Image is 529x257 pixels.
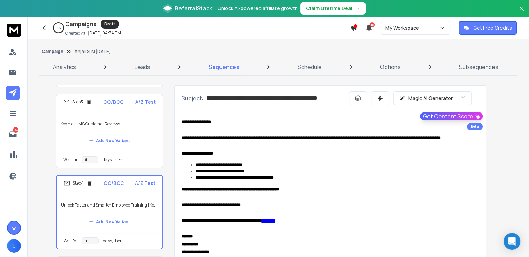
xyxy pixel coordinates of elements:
[370,22,375,27] span: 43
[294,59,326,75] a: Schedule
[455,59,503,75] a: Subsequences
[7,239,21,253] button: S
[517,4,526,21] button: Close banner
[64,238,78,244] p: Wait for
[209,63,239,71] p: Sequences
[88,30,121,36] p: [DATE] 04:34 PM
[467,123,483,130] div: Beta
[459,63,498,71] p: Subsequences
[408,95,453,102] p: Magic AI Generator
[103,157,122,163] p: days, then
[104,180,124,187] p: CC/BCC
[65,31,86,36] p: Created At:
[385,24,422,31] p: My Workspace
[101,20,119,29] div: Draft
[56,175,163,249] li: Step4CC/BCCA/Z TestUnlock Faster and Smarter Employee Training | KognicsAdd New VariantWait forda...
[42,49,63,54] button: Campaign
[380,63,401,71] p: Options
[103,238,123,244] p: days, then
[103,99,124,106] p: CC/BCC
[57,26,61,30] p: 0 %
[56,94,163,168] li: Step3CC/BCCA/Z TestKognics LMS Customer ReviewsAdd New VariantWait fordays, then
[473,24,512,31] p: Get Free Credits
[65,20,96,28] h1: Campaigns
[61,195,158,215] p: Unlock Faster and Smarter Employee Training | Kognics
[83,215,136,229] button: Add New Variant
[205,59,243,75] a: Sequences
[135,63,150,71] p: Leads
[393,91,472,105] button: Magic AI Generator
[130,59,154,75] a: Leads
[63,157,78,163] p: Wait for
[298,63,322,71] p: Schedule
[355,5,360,12] span: →
[13,127,18,133] p: 557
[300,2,366,15] button: Claim Lifetime Deal→
[6,127,20,141] a: 557
[218,5,298,12] p: Unlock AI-powered affiliate growth
[135,180,155,187] p: A/Z Test
[504,233,520,250] div: Open Intercom Messenger
[175,4,212,13] span: ReferralStack
[53,63,76,71] p: Analytics
[83,134,136,148] button: Add New Variant
[49,59,80,75] a: Analytics
[61,114,159,134] p: Kognics LMS Customer Reviews
[64,180,93,186] div: Step 4
[459,21,517,35] button: Get Free Credits
[376,59,405,75] a: Options
[182,94,203,102] p: Subject:
[63,99,92,105] div: Step 3
[135,99,156,106] p: A/Z Test
[74,49,111,54] p: Anjali SLM [DATE]
[420,112,483,120] button: Get Content Score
